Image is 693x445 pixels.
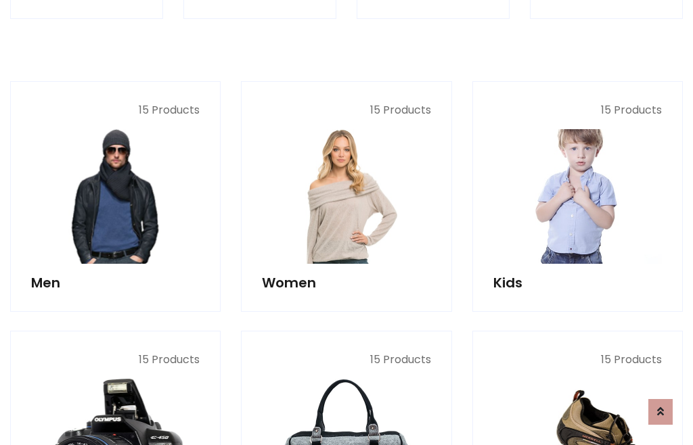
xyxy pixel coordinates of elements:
[31,352,200,368] p: 15 Products
[31,102,200,118] p: 15 Products
[262,352,430,368] p: 15 Products
[262,275,430,291] h5: Women
[493,275,662,291] h5: Kids
[493,102,662,118] p: 15 Products
[493,352,662,368] p: 15 Products
[262,102,430,118] p: 15 Products
[31,275,200,291] h5: Men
